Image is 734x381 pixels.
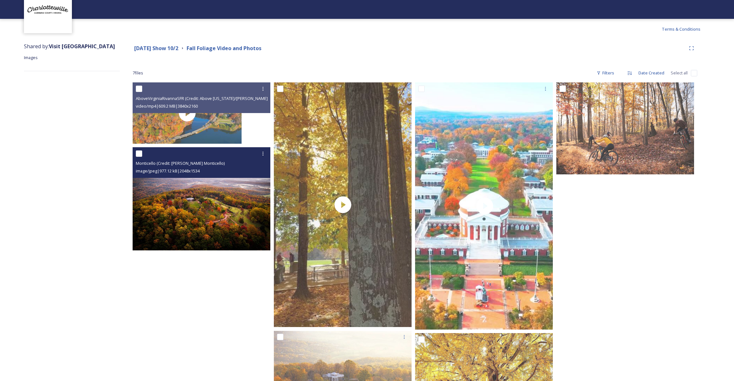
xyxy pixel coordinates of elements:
strong: Visit [GEOGRAPHIC_DATA] [49,43,115,50]
span: video/mp4 | 609.2 MB | 3840 x 2160 [136,103,198,109]
span: image/jpeg | 977.12 kB | 2048 x 1534 [136,168,200,174]
span: 7 file s [133,70,143,76]
strong: [DATE] Show 10/2 [134,45,178,52]
span: Terms & Conditions [662,26,700,32]
span: Monticello (Credit: [PERSON_NAME] Monticello) [136,160,225,166]
img: Heyward Community Forest (Credit: Charlottesville Albemarle Convention and Visitors Bureau) [556,82,694,174]
span: Shared by: [24,43,115,50]
img: thumbnail [415,82,554,329]
img: Monticello (Credit: Thomas Jefferson's Monticello) [133,147,270,250]
span: AboveVirginiaRivannaSFR (Credit: Above [US_STATE]/[PERSON_NAME] [136,95,268,101]
span: Select all [671,70,688,76]
img: thumbnail [274,82,412,327]
a: Terms & Conditions [662,25,710,33]
strong: Fall Foliage Video and Photos [187,45,261,52]
div: Date Created [635,67,668,79]
span: Images [24,55,38,60]
div: Filters [593,67,617,79]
